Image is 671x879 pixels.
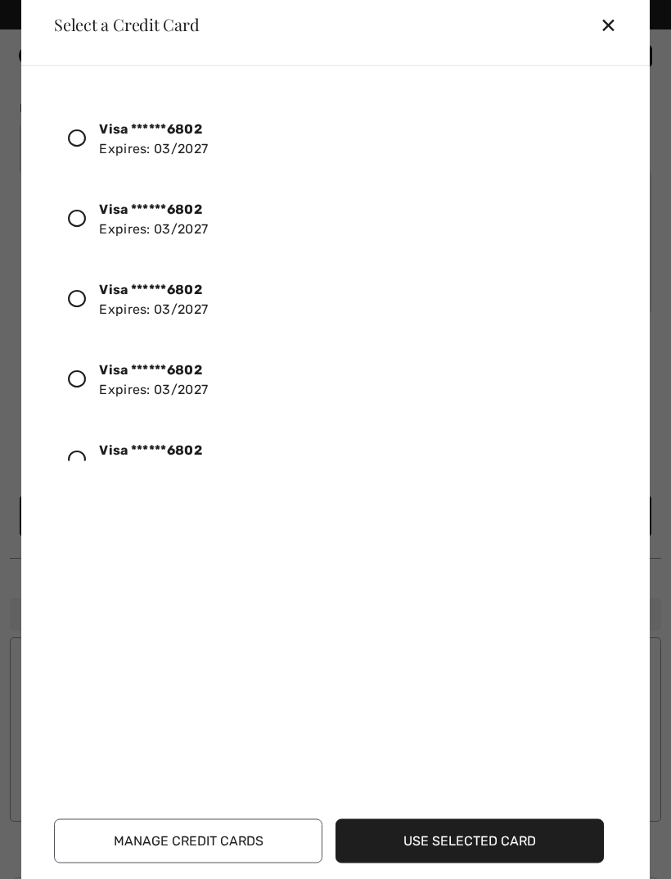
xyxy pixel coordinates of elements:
[99,119,208,158] div: Expires: 03/2027
[54,818,322,863] button: Manage Credit Cards
[99,440,208,479] div: Expires: 03/2027
[99,279,208,319] div: Expires: 03/2027
[600,7,630,42] div: ✕
[99,199,208,238] div: Expires: 03/2027
[41,16,200,33] div: Select a Credit Card
[99,360,208,399] div: Expires: 03/2027
[335,818,604,863] button: Use Selected Card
